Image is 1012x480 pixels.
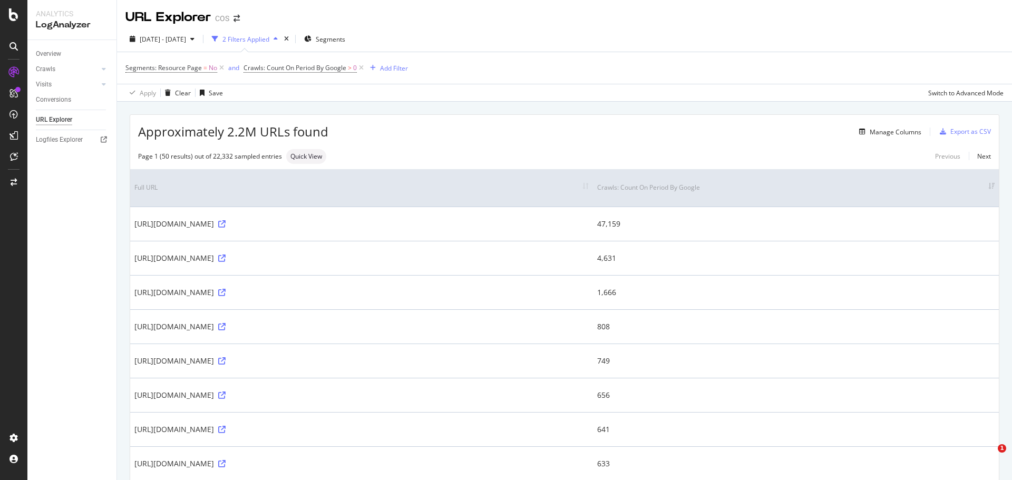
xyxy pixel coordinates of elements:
iframe: Intercom live chat [976,444,1001,469]
div: Logfiles Explorer [36,134,83,145]
span: > [348,63,352,72]
div: 2 Filters Applied [222,35,269,44]
a: Overview [36,48,109,60]
span: 0 [353,61,357,75]
div: [URL][DOMAIN_NAME] [134,458,589,469]
a: Next [969,149,991,164]
span: No [209,61,217,75]
div: [URL][DOMAIN_NAME] [134,219,589,229]
button: Segments [300,31,349,47]
a: URL Explorer [36,114,109,125]
div: and [228,63,239,72]
button: Apply [125,84,156,101]
div: [URL][DOMAIN_NAME] [134,356,589,366]
div: Add Filter [380,64,408,73]
div: COS [215,13,229,24]
td: 808 [593,309,999,344]
a: Conversions [36,94,109,105]
a: Visits [36,79,99,90]
span: Quick View [290,153,322,160]
div: Page 1 (50 results) out of 22,332 sampled entries [138,152,282,161]
div: Manage Columns [870,128,921,136]
div: [URL][DOMAIN_NAME] [134,390,589,400]
span: 1 [998,444,1006,453]
span: Segments [316,35,345,44]
button: 2 Filters Applied [208,31,282,47]
div: URL Explorer [125,8,211,26]
div: [URL][DOMAIN_NAME] [134,321,589,332]
th: Crawls: Count On Period By Google: activate to sort column ascending [593,169,999,207]
button: and [228,63,239,73]
button: Save [196,84,223,101]
div: Clear [175,89,191,97]
button: Clear [161,84,191,101]
td: 641 [593,412,999,446]
div: Visits [36,79,52,90]
td: 749 [593,344,999,378]
div: times [282,34,291,44]
div: Conversions [36,94,71,105]
button: Manage Columns [855,125,921,138]
button: Add Filter [366,62,408,74]
td: 47,159 [593,207,999,241]
div: Save [209,89,223,97]
div: [URL][DOMAIN_NAME] [134,424,589,435]
span: Segments: Resource Page [125,63,202,72]
button: Export as CSV [936,123,991,140]
div: neutral label [286,149,326,164]
div: LogAnalyzer [36,19,108,31]
td: 1,666 [593,275,999,309]
div: [URL][DOMAIN_NAME] [134,287,589,298]
a: Crawls [36,64,99,75]
div: [URL][DOMAIN_NAME] [134,253,589,263]
button: Switch to Advanced Mode [924,84,1004,101]
div: URL Explorer [36,114,72,125]
span: [DATE] - [DATE] [140,35,186,44]
div: Overview [36,48,61,60]
div: arrow-right-arrow-left [233,15,240,22]
th: Full URL: activate to sort column ascending [130,169,593,207]
div: Export as CSV [950,127,991,136]
span: Approximately 2.2M URLs found [138,123,328,141]
a: Logfiles Explorer [36,134,109,145]
span: = [203,63,207,72]
div: Crawls [36,64,55,75]
button: [DATE] - [DATE] [125,31,199,47]
td: 4,631 [593,241,999,275]
span: Crawls: Count On Period By Google [244,63,346,72]
td: 656 [593,378,999,412]
div: Apply [140,89,156,97]
div: Analytics [36,8,108,19]
div: Switch to Advanced Mode [928,89,1004,97]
